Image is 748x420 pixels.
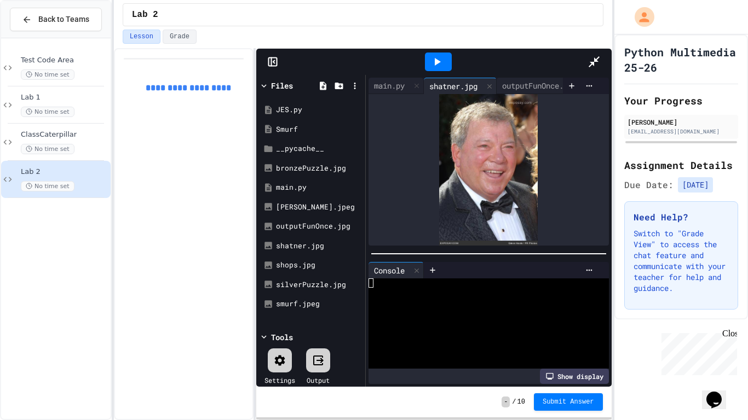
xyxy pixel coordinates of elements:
[21,181,74,191] span: No time set
[534,393,603,411] button: Submit Answer
[540,369,609,384] div: Show display
[21,130,108,139] span: ClassCaterpillar
[634,228,729,294] p: Switch to "Grade View" to access the chat feature and communicate with your teacher for help and ...
[21,107,74,117] span: No time set
[4,4,76,69] div: Chat with us now!Close
[276,241,361,252] div: shatner.jpg
[132,8,158,21] span: Lab 2
[276,124,361,135] div: Smurf
[21,56,108,65] span: Test Code Area
[21,69,74,80] span: No time set
[276,221,361,232] div: outputFunOnce.jpg
[634,211,729,224] h3: Need Help?
[271,331,293,343] div: Tools
[369,262,424,278] div: Console
[502,396,510,407] span: -
[369,78,424,94] div: main.py
[628,127,735,136] div: [EMAIL_ADDRESS][DOMAIN_NAME]
[678,177,713,192] span: [DATE]
[512,398,516,406] span: /
[276,163,361,174] div: bronzePuzzle.jpg
[628,117,735,127] div: [PERSON_NAME]
[657,329,737,375] iframe: chat widget
[276,202,361,213] div: [PERSON_NAME].jpeg
[38,14,89,25] span: Back to Teams
[369,265,410,276] div: Console
[624,157,738,173] h2: Assignment Details
[123,30,160,44] button: Lesson
[369,80,410,91] div: main.py
[543,398,594,406] span: Submit Answer
[10,8,102,31] button: Back to Teams
[439,94,538,246] img: 2Q==
[21,93,108,102] span: Lab 1
[307,375,330,385] div: Output
[276,299,361,310] div: smurf.jpeg
[21,144,74,154] span: No time set
[624,93,738,108] h2: Your Progress
[276,104,361,115] div: JES.py
[276,279,361,290] div: silverPuzzle.jpg
[276,260,361,271] div: shops.jpg
[497,80,582,91] div: outputFunOnce.jpg
[624,178,674,191] span: Due Date:
[497,78,596,94] div: outputFunOnce.jpg
[424,80,483,92] div: shatner.jpg
[623,4,657,30] div: My Account
[264,375,295,385] div: Settings
[21,167,108,177] span: Lab 2
[276,143,361,154] div: __pycache__
[271,80,293,91] div: Files
[624,44,738,75] h1: Python Multimedia 25-26
[702,376,737,409] iframe: chat widget
[517,398,525,406] span: 10
[163,30,197,44] button: Grade
[276,182,361,193] div: main.py
[424,78,497,94] div: shatner.jpg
